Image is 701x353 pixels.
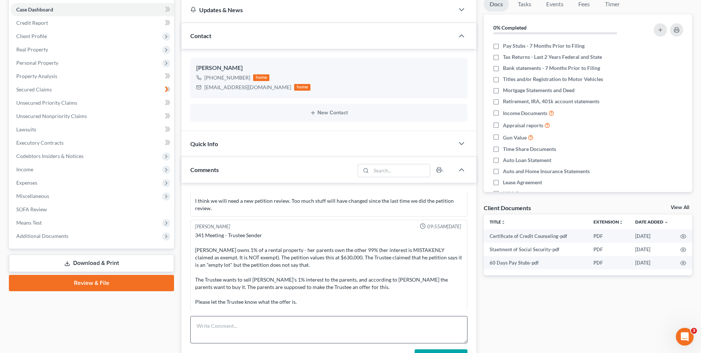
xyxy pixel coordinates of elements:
span: Income Documents [503,110,547,117]
a: Titleunfold_more [490,219,506,225]
span: Lease Agreement [503,179,542,186]
a: Review & File [9,275,174,291]
a: View All [671,205,689,210]
div: [PHONE_NUMBER] [204,74,250,81]
strong: 0% Completed [493,24,527,31]
a: Credit Report [10,16,174,30]
span: Comments [190,166,219,173]
a: Case Dashboard [10,3,174,16]
span: Personal Property [16,60,58,66]
a: Date Added expand_more [635,219,668,225]
span: Contact [190,32,211,39]
a: SOFA Review [10,203,174,216]
td: Staetment of Social Security-pdf [484,243,588,256]
div: [EMAIL_ADDRESS][DOMAIN_NAME] [204,84,291,91]
a: Lawsuits [10,123,174,136]
td: Certificate of Credit Counseling-pdf [484,229,588,243]
td: [DATE] [629,229,674,243]
span: Executory Contracts [16,139,64,146]
td: PDF [588,229,629,243]
td: PDF [588,256,629,269]
td: 60 Days Pay Stubs-pdf [484,256,588,269]
span: Tax Returns - Last 2 Years Federal and State [503,53,602,61]
span: Retirement, IRA, 401k account statements [503,98,599,105]
a: Unsecured Priority Claims [10,96,174,110]
span: Unsecured Priority Claims [16,100,77,106]
div: Client Documents [484,204,531,212]
span: Client Profile [16,33,47,39]
a: Extensionunfold_more [593,219,623,225]
span: HOA Statement [503,190,540,197]
span: Gun Value [503,134,527,141]
a: Download & Print [9,255,174,272]
span: Secured Claims [16,86,52,93]
span: Auto and Home Insurance Statements [503,168,590,175]
span: Titles and/or Registration to Motor Vehicles [503,75,603,83]
span: Expenses [16,179,37,186]
button: New Contact [196,110,462,116]
span: Property Analysis [16,73,57,79]
div: [PERSON_NAME] [196,64,462,73]
span: Bank statements - 7 Months Prior to Filing [503,64,600,72]
input: Search... [371,164,430,177]
span: Unsecured Nonpriority Claims [16,113,87,119]
div: [PERSON_NAME] [195,223,230,230]
td: [DATE] [629,256,674,269]
div: home [253,74,269,81]
span: 09:55AM[DATE] [427,223,461,230]
span: Income [16,166,33,172]
i: unfold_more [619,220,623,225]
a: Property Analysis [10,70,174,83]
span: SOFA Review [16,206,47,212]
span: Lawsuits [16,126,36,132]
i: unfold_more [501,220,506,225]
span: Auto Loan Statement [503,157,551,164]
span: 3 [691,328,697,334]
span: Appraisal reports [503,122,543,129]
span: Pay Stubs - 7 Months Prior to Filing [503,42,585,50]
i: expand_more [664,220,668,225]
span: Codebtors Insiders & Notices [16,153,84,159]
div: home [294,84,310,91]
td: [DATE] [629,243,674,256]
span: Case Dashboard [16,6,53,13]
div: 341 Meeting - Trustee Sender [PERSON_NAME] owns 1% of a rental property - her parents own the oth... [195,232,463,306]
span: Time Share Documents [503,145,556,153]
a: Unsecured Nonpriority Claims [10,110,174,123]
span: Miscellaneous [16,193,49,199]
div: Updates & News [190,6,445,14]
span: Means Test [16,219,42,226]
a: Secured Claims [10,83,174,96]
span: Mortgage Statements and Deed [503,87,575,94]
span: Quick Info [190,140,218,147]
iframe: Intercom live chat [676,328,694,346]
span: Credit Report [16,20,48,26]
span: Additional Documents [16,233,68,239]
td: PDF [588,243,629,256]
span: Real Property [16,46,48,53]
a: Executory Contracts [10,136,174,149]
